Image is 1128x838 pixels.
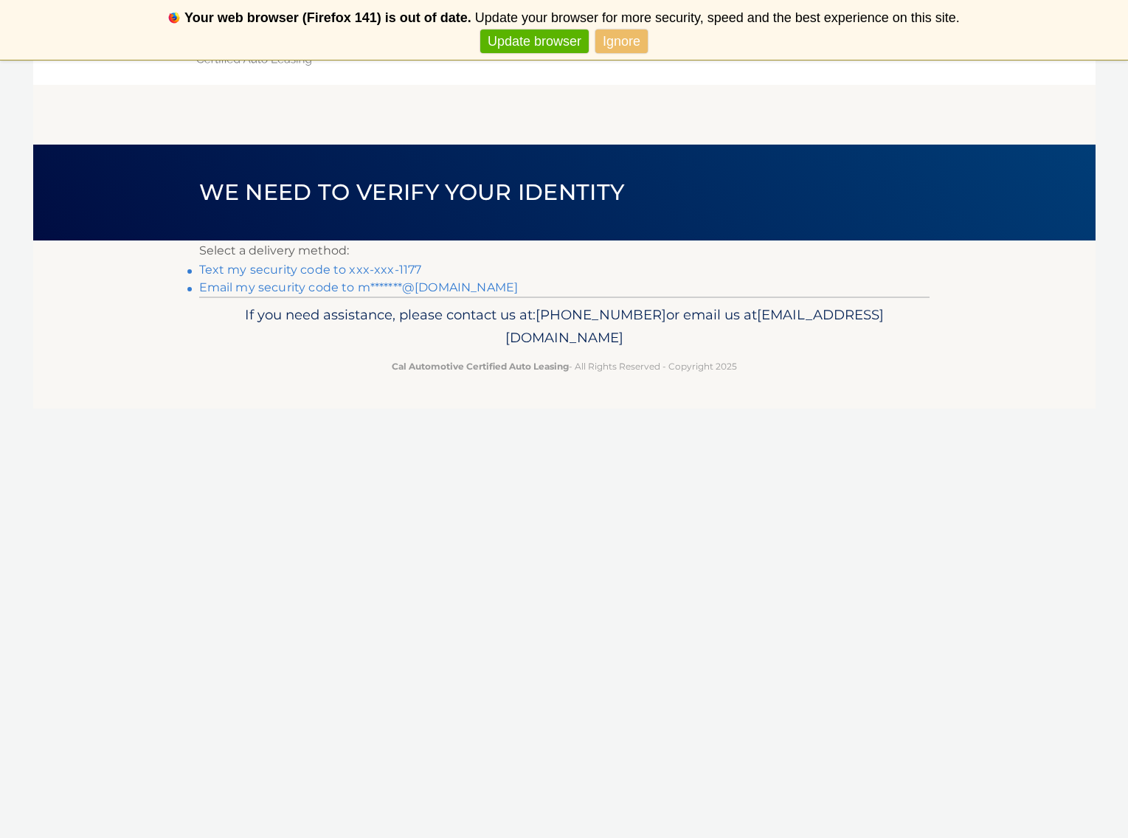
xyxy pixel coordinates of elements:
a: Ignore [595,30,648,54]
b: Your web browser (Firefox 141) is out of date. [184,10,471,25]
span: We need to verify your identity [199,179,625,206]
a: Update browser [480,30,589,54]
span: [PHONE_NUMBER] [536,306,666,323]
p: If you need assistance, please contact us at: or email us at [209,303,920,350]
p: Select a delivery method: [199,240,930,261]
a: Email my security code to m*******@[DOMAIN_NAME] [199,280,519,294]
a: Text my security code to xxx-xxx-1177 [199,263,422,277]
p: - All Rights Reserved - Copyright 2025 [209,359,920,374]
strong: Cal Automotive Certified Auto Leasing [392,361,569,372]
span: Update your browser for more security, speed and the best experience on this site. [475,10,960,25]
